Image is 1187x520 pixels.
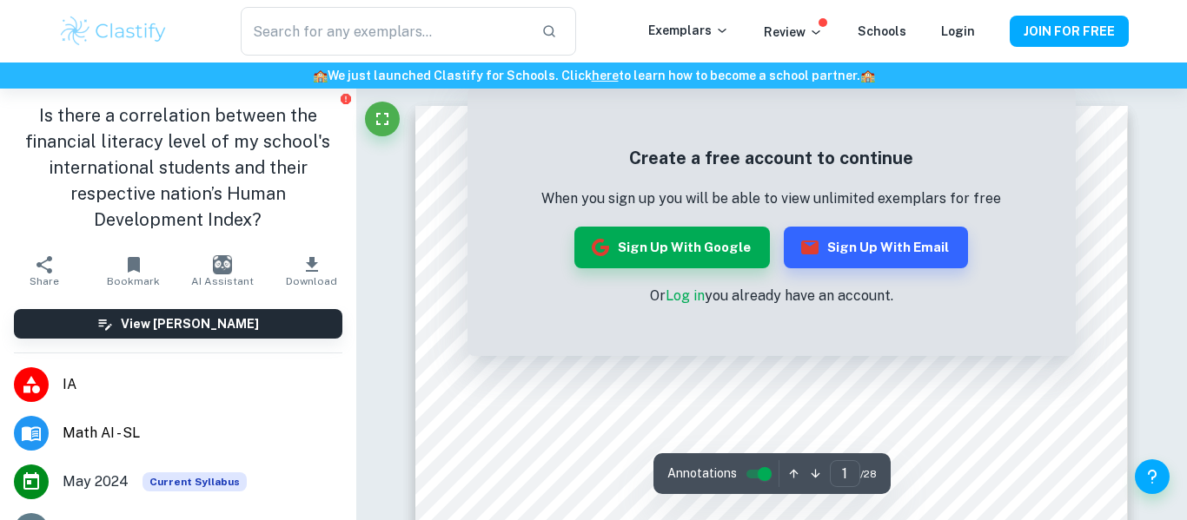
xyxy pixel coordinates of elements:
span: / 28 [860,466,877,482]
button: Report issue [340,92,353,105]
h6: View [PERSON_NAME] [121,314,259,333]
a: Login [941,24,975,38]
p: Or you already have an account. [541,286,1001,306]
span: Download [286,275,337,287]
button: Help and Feedback [1135,459,1170,494]
span: Bookmark [107,275,160,287]
a: Log in [666,287,705,304]
h5: Create a free account to continue [541,145,1001,171]
button: View [PERSON_NAME] [14,309,342,339]
span: May 2024 [63,471,129,492]
h1: Is there a correlation between the financial literacy level of my school's international students... [14,102,342,233]
span: 🏫 [860,69,875,82]
div: This exemplar is based on the current syllabus. Feel free to refer to it for inspiration/ideas wh... [143,472,247,491]
button: Fullscreen [365,102,400,136]
span: IA [63,374,342,395]
span: Current Syllabus [143,472,247,491]
span: AI Assistant [191,275,254,287]
button: Download [267,247,355,295]
input: Search for any exemplars... [241,7,527,56]
button: JOIN FOR FREE [1010,16,1129,47]
button: Sign up with Email [784,227,968,268]
h6: We just launched Clastify for Schools. Click to learn how to become a school partner. [3,66,1184,85]
span: 🏫 [313,69,328,82]
span: Annotations [667,464,737,483]
button: Sign up with Google [574,227,770,268]
p: Review [764,23,823,42]
p: When you sign up you will be able to view unlimited exemplars for free [541,188,1001,209]
span: Math AI - SL [63,423,342,444]
span: Share [30,275,59,287]
button: AI Assistant [178,247,267,295]
img: AI Assistant [213,255,232,274]
a: Schools [858,24,906,38]
a: here [592,69,619,82]
img: Clastify logo [58,14,169,49]
p: Exemplars [648,21,729,40]
button: Bookmark [89,247,177,295]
